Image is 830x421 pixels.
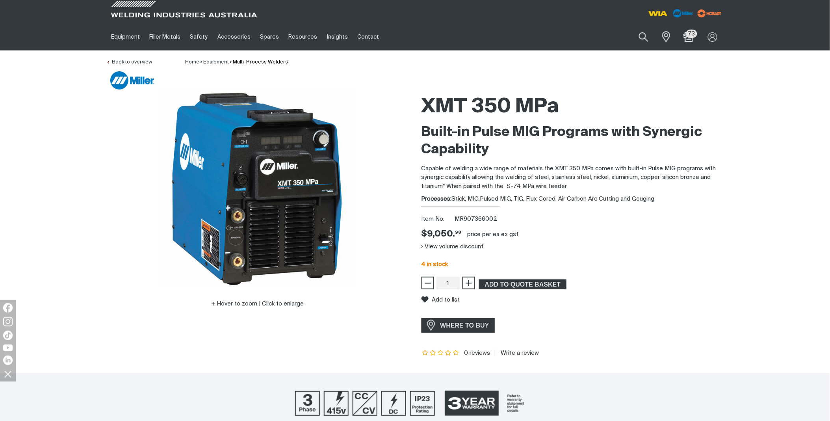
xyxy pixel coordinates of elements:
[110,71,154,89] img: Miller
[421,229,462,240] div: Price
[439,387,535,419] a: 3 Year Warranty
[480,279,566,290] span: ADD TO QUOTE BASKET
[353,391,377,416] img: CC/CV
[480,196,655,202] span: Pulsed MIG, TIG, Flux Cored, Air Carbon Arc Cutting and Gouging
[421,240,484,253] button: View volume discount
[3,356,13,365] img: LinkedIn
[185,60,199,65] a: Home
[479,279,566,290] button: Add XMT 350 Mpa to the shopping cart
[432,296,460,303] span: Add to list
[3,331,13,340] img: TikTok
[421,296,460,303] button: Add to list
[185,58,288,66] nav: Breadcrumb
[468,231,500,238] div: price per EA
[421,196,452,202] strong: Processes:
[435,319,494,332] span: WHERE TO BUY
[159,90,356,287] img: XMT 350 Mpa
[421,195,724,204] div: Stick, MIG,
[106,23,145,50] a: Equipment
[421,94,724,120] h1: XMT 350 MPa
[3,303,13,313] img: Facebook
[630,28,657,46] button: Search products
[3,345,13,351] img: YouTube
[255,23,284,50] a: Spares
[203,60,229,65] a: Equipment
[410,391,435,416] img: IP23 Protection Rating
[464,350,490,356] span: 0 reviews
[185,23,212,50] a: Safety
[233,60,288,65] a: Multi-Process Welders
[501,231,519,238] div: ex gst
[421,261,448,267] span: 4 in stock
[465,276,472,290] span: +
[322,23,353,50] a: Insights
[421,229,462,240] span: $9,050.
[421,164,724,191] p: Capable of welding a wide range of materials the XMT 350 MPa comes with built-in Pulse MIG progra...
[421,215,453,224] span: Item No.
[3,317,13,326] img: Instagram
[145,23,185,50] a: Filler Metals
[206,299,308,309] button: Hover to zoom | Click to enlarge
[695,7,724,19] img: miller
[213,23,255,50] a: Accessories
[421,124,724,158] h2: Built-in Pulse MIG Programs with Synergic Capability
[295,391,320,416] img: Three Phase
[106,23,570,50] nav: Main
[495,350,539,357] a: Write a review
[424,276,431,290] span: −
[1,367,15,381] img: hide socials
[421,318,495,333] a: WHERE TO BUY
[381,391,406,416] img: DC
[284,23,322,50] a: Resources
[455,230,462,235] sup: 98
[353,23,384,50] a: Contact
[106,60,152,65] a: Back to overview
[455,216,497,222] span: MR907366002
[421,350,460,356] span: Rating: {0}
[620,28,657,46] input: Product name or item number...
[324,391,349,416] img: 415 Volt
